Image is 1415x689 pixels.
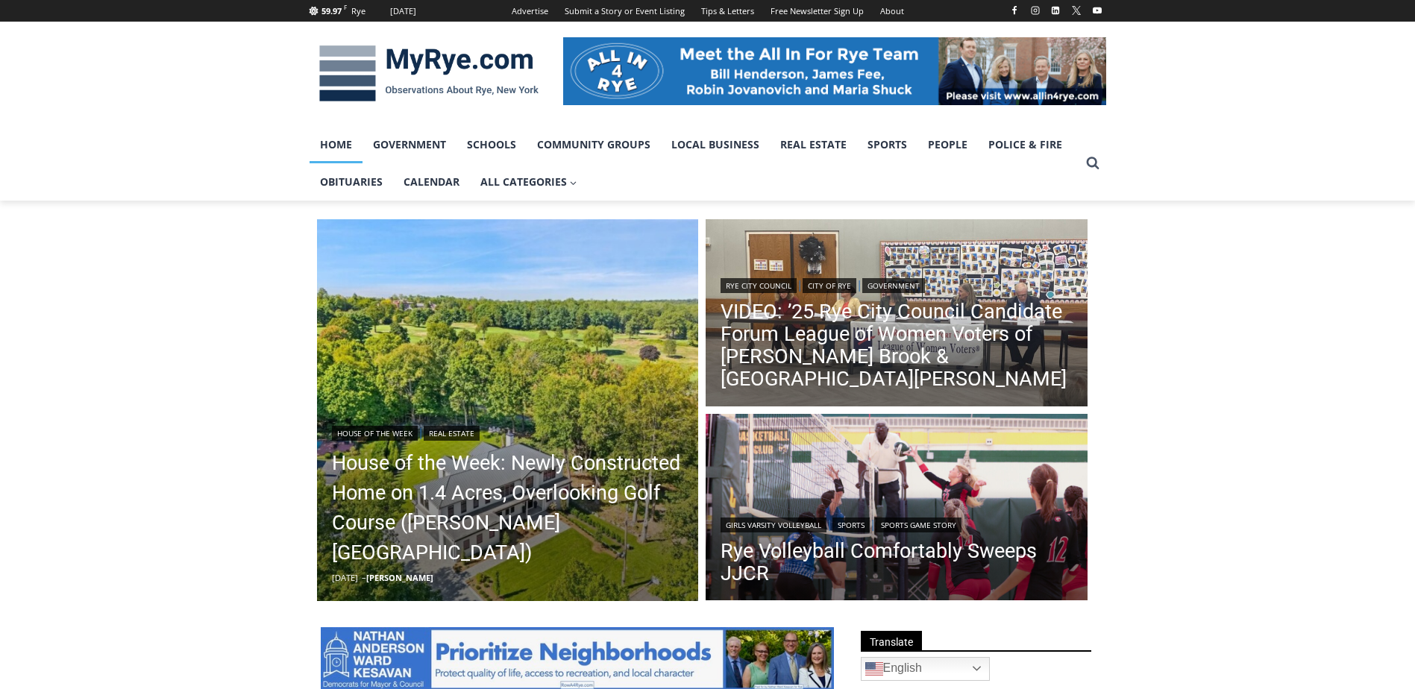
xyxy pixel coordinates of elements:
[317,219,699,601] a: Read More House of the Week: Newly Constructed Home on 1.4 Acres, Overlooking Golf Course (Harris...
[321,5,342,16] span: 59.97
[832,517,870,532] a: Sports
[721,540,1073,585] a: Rye Volleyball Comfortably Sweeps JJCR
[317,219,699,601] img: 11 Boxwood Lane, Rye
[480,174,577,190] span: All Categories
[363,126,456,163] a: Government
[721,301,1073,390] a: VIDEO: ’25 Rye City Council Candidate Forum League of Women Voters of [PERSON_NAME] Brook & [GEOG...
[332,572,358,583] time: [DATE]
[1047,1,1064,19] a: Linkedin
[424,426,480,441] a: Real Estate
[332,423,684,441] div: |
[310,126,1079,201] nav: Primary Navigation
[393,163,470,201] a: Calendar
[1005,1,1023,19] a: Facebook
[310,35,548,113] img: MyRye.com
[661,126,770,163] a: Local Business
[803,278,856,293] a: City of Rye
[721,517,826,532] a: Girls Varsity Volleyball
[470,163,588,201] a: All Categories
[332,426,418,441] a: House of the Week
[706,219,1088,410] a: Read More VIDEO: ’25 Rye City Council Candidate Forum League of Women Voters of Rye, Rye Brook & ...
[1088,1,1106,19] a: YouTube
[876,517,961,532] a: Sports Game Story
[366,572,433,583] a: [PERSON_NAME]
[857,126,917,163] a: Sports
[721,275,1073,293] div: | |
[721,278,797,293] a: Rye City Council
[917,126,978,163] a: People
[1026,1,1044,19] a: Instagram
[332,448,684,567] a: House of the Week: Newly Constructed Home on 1.4 Acres, Overlooking Golf Course ([PERSON_NAME][GE...
[527,126,661,163] a: Community Groups
[978,126,1073,163] a: Police & Fire
[344,3,347,11] span: F
[1067,1,1085,19] a: X
[706,414,1088,605] img: (PHOTO: Rye Volleyball's Olivia Lewis (#22) tapping the ball over the net on Saturday, September ...
[1079,150,1106,177] button: View Search Form
[865,660,883,678] img: en
[721,515,1073,532] div: | |
[310,163,393,201] a: Obituaries
[362,572,366,583] span: –
[390,4,416,18] div: [DATE]
[861,631,922,651] span: Translate
[456,126,527,163] a: Schools
[563,37,1106,104] img: All in for Rye
[862,278,925,293] a: Government
[706,219,1088,410] img: (PHOTO: The League of Women Voters of Rye, Rye Brook & Port Chester held a 2025 Rye City Council ...
[770,126,857,163] a: Real Estate
[310,126,363,163] a: Home
[861,657,990,681] a: English
[706,414,1088,605] a: Read More Rye Volleyball Comfortably Sweeps JJCR
[351,4,365,18] div: Rye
